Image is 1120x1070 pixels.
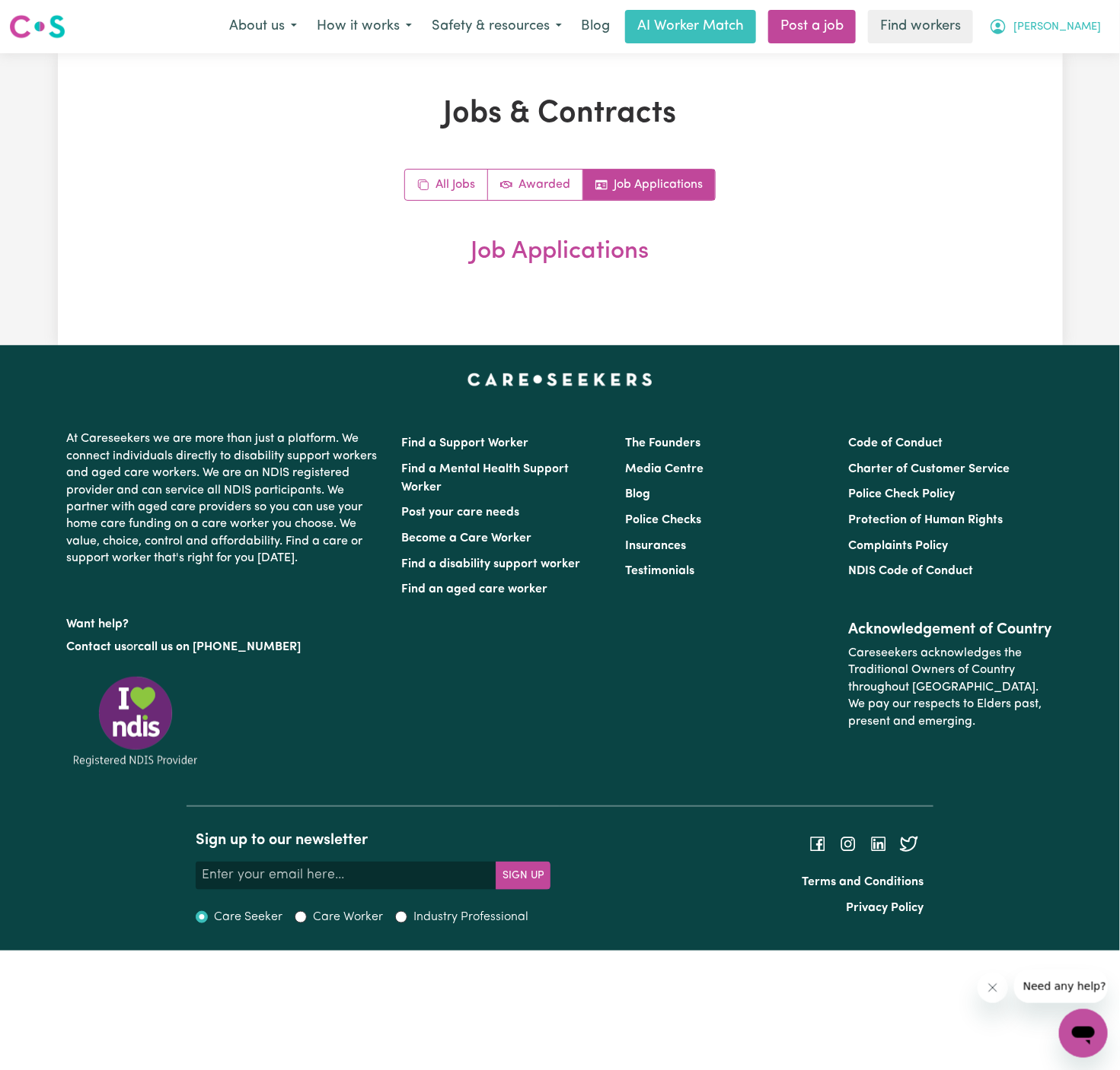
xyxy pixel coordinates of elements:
[214,908,282,926] label: Care Seeker
[847,902,924,914] a: Privacy Policy
[868,10,973,43] a: Find workers
[625,463,704,475] a: Media Centre
[572,10,619,43] a: Blog
[402,532,532,545] a: Become a Care Worker
[151,237,970,266] h2: Job Applications
[402,437,529,449] a: Find a Support Worker
[402,506,520,519] a: Post your care needs
[839,838,857,850] a: Follow Careseekers on Instagram
[848,540,948,552] a: Complaints Policy
[1013,19,1101,36] span: [PERSON_NAME]
[848,463,1010,475] a: Charter of Customer Service
[151,96,970,132] h1: Jobs & Contracts
[313,908,383,926] label: Care Worker
[196,831,550,849] h2: Sign up to our newsletter
[848,621,1053,639] h2: Acknowledgement of Country
[625,488,650,500] a: Blog
[625,565,694,577] a: Testimonials
[496,862,550,889] button: Subscribe
[413,908,528,926] label: Industry Professional
[625,514,701,526] a: Police Checks
[488,170,583,200] a: Active jobs
[768,10,856,43] a: Post a job
[9,9,65,44] a: Careseekers logo
[67,674,204,769] img: Registered NDIS provider
[625,437,700,449] a: The Founders
[979,11,1111,43] button: My Account
[402,463,570,494] a: Find a Mental Health Support Worker
[9,13,65,40] img: Careseekers logo
[978,973,1008,1003] iframe: Close message
[848,514,1003,526] a: Protection of Human Rights
[583,170,715,200] a: Job applications
[67,641,127,653] a: Contact us
[1014,970,1108,1003] iframe: Message from company
[67,633,384,662] p: or
[67,424,384,573] p: At Careseekers we are more than just a platform. We connect individuals directly to disability su...
[625,540,686,552] a: Insurances
[809,838,827,850] a: Follow Careseekers on Facebook
[67,610,384,633] p: Want help?
[625,10,756,43] a: AI Worker Match
[848,437,943,449] a: Code of Conduct
[848,488,955,500] a: Police Check Policy
[196,862,496,889] input: Enter your email here...
[307,11,422,43] button: How it works
[803,876,924,888] a: Terms and Conditions
[467,373,653,385] a: Careseekers home page
[1059,1009,1108,1058] iframe: Button to launch messaging window
[402,558,581,570] a: Find a disability support worker
[848,639,1053,736] p: Careseekers acknowledges the Traditional Owners of Country throughout [GEOGRAPHIC_DATA]. We pay o...
[870,838,888,850] a: Follow Careseekers on LinkedIn
[219,11,307,43] button: About us
[405,170,488,200] a: All jobs
[848,565,973,577] a: NDIS Code of Conduct
[402,583,548,595] a: Find an aged care worker
[422,11,572,43] button: Safety & resources
[139,641,302,653] a: call us on [PHONE_NUMBER]
[900,838,918,850] a: Follow Careseekers on Twitter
